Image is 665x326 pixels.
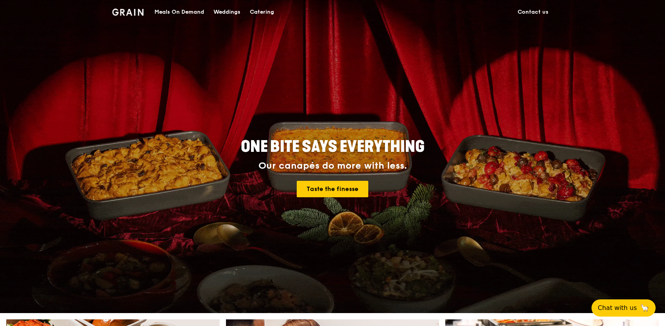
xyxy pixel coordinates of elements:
[250,0,274,24] div: Catering
[592,299,656,317] button: Chat with us🦙
[154,0,204,24] div: Meals On Demand
[640,303,649,313] span: 🦙
[213,0,240,24] div: Weddings
[112,9,144,16] img: Grain
[513,0,553,24] a: Contact us
[245,0,279,24] a: Catering
[209,0,245,24] a: Weddings
[192,160,473,171] div: Our canapés do more with less.
[241,137,425,156] span: ONE BITE SAYS EVERYTHING
[598,303,637,313] span: Chat with us
[297,181,368,197] a: Taste the finesse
